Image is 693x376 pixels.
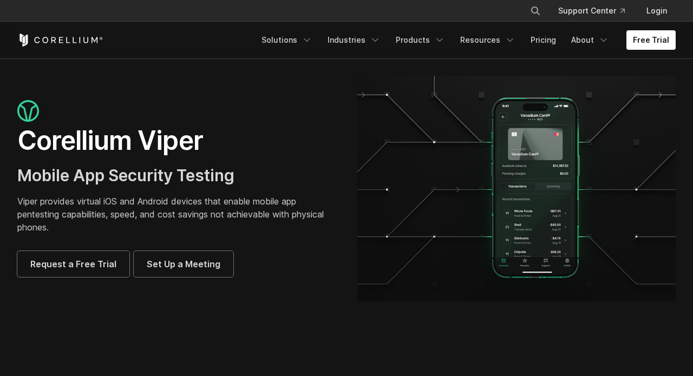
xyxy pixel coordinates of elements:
span: Request a Free Trial [30,258,116,271]
a: Set Up a Meeting [134,251,233,277]
img: viper_icon_large [17,100,39,122]
div: Navigation Menu [517,1,676,21]
a: Industries [321,30,387,50]
button: Search [526,1,545,21]
a: Free Trial [626,30,676,50]
a: Corellium Home [17,34,103,47]
h1: Corellium Viper [17,124,336,157]
p: Viper provides virtual iOS and Android devices that enable mobile app pentesting capabilities, sp... [17,195,336,234]
a: Solutions [255,30,319,50]
a: Login [638,1,676,21]
img: viper_hero [357,76,676,301]
span: Set Up a Meeting [147,258,220,271]
a: Pricing [524,30,563,50]
a: Request a Free Trial [17,251,129,277]
span: Mobile App Security Testing [17,166,234,185]
a: Resources [454,30,522,50]
div: Navigation Menu [255,30,676,50]
a: Products [389,30,452,50]
a: About [565,30,616,50]
a: Support Center [550,1,633,21]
